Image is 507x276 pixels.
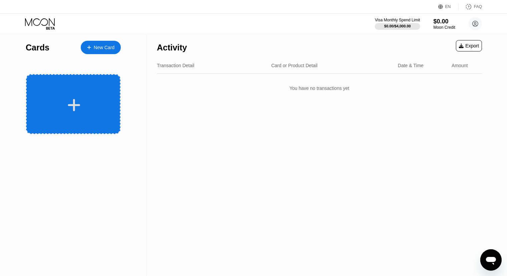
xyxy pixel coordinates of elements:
[271,63,318,68] div: Card or Product Detail
[480,249,502,271] iframe: Кнопка запуска окна обмена сообщениями
[94,45,114,50] div: New Card
[157,79,482,98] div: You have no transactions yet
[438,3,459,10] div: EN
[459,43,479,48] div: Export
[157,43,187,52] div: Activity
[398,63,424,68] div: Date & Time
[384,24,411,28] div: $0.00 / $4,000.00
[81,41,121,54] div: New Card
[26,43,49,52] div: Cards
[445,4,451,9] div: EN
[434,18,455,25] div: $0.00
[375,18,420,22] div: Visa Monthly Spend Limit
[452,63,468,68] div: Amount
[434,18,455,30] div: $0.00Moon Credit
[474,4,482,9] div: FAQ
[434,25,455,30] div: Moon Credit
[157,63,194,68] div: Transaction Detail
[456,40,482,51] div: Export
[459,3,482,10] div: FAQ
[375,18,420,30] div: Visa Monthly Spend Limit$0.00/$4,000.00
